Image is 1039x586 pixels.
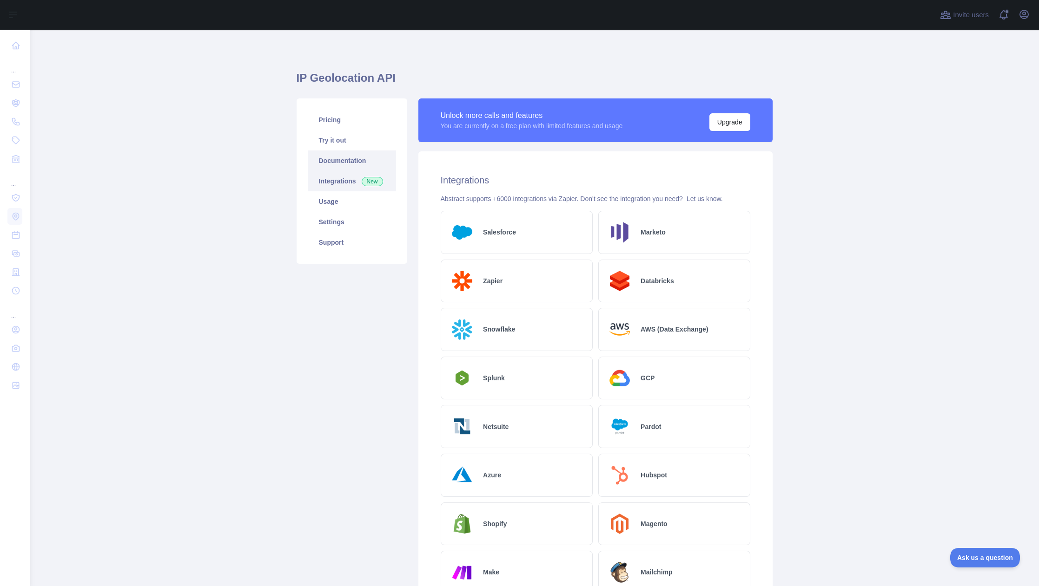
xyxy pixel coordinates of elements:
[483,325,515,334] h2: Snowflake
[483,519,507,528] h2: Shopify
[449,368,476,388] img: Logo
[449,510,476,538] img: Logo
[687,195,723,202] a: Let us know.
[7,301,22,319] div: ...
[483,276,503,286] h2: Zapier
[483,228,516,237] h2: Salesforce
[308,232,396,253] a: Support
[641,276,674,286] h2: Databricks
[449,413,476,440] img: Logo
[362,177,383,186] span: New
[441,194,750,203] div: Abstract supports +6000 integrations via Zapier. Don't see the integration you need?
[449,316,476,343] img: Logo
[297,71,773,93] h1: IP Geolocation API
[606,462,634,489] img: Logo
[606,559,634,586] img: Logo
[441,174,750,187] h2: Integrations
[950,548,1020,567] iframe: Toggle Customer Support
[606,413,634,440] img: Logo
[449,267,476,295] img: Logo
[308,130,396,150] a: Try it out
[641,470,667,480] h2: Hubspot
[606,267,634,295] img: Logo
[606,219,634,246] img: Logo
[483,422,509,431] h2: Netsuite
[483,470,501,480] h2: Azure
[308,150,396,171] a: Documentation
[483,567,499,577] h2: Make
[938,7,991,22] button: Invite users
[606,365,634,392] img: Logo
[953,10,989,20] span: Invite users
[641,519,668,528] h2: Magento
[641,422,661,431] h2: Pardot
[308,212,396,232] a: Settings
[606,510,634,538] img: Logo
[7,56,22,74] div: ...
[441,110,623,121] div: Unlock more calls and features
[641,325,708,334] h2: AWS (Data Exchange)
[449,219,476,246] img: Logo
[308,191,396,212] a: Usage
[449,462,476,489] img: Logo
[641,228,666,237] h2: Marketo
[441,121,623,130] div: You are currently on a free plan with limited features and usage
[483,373,505,383] h2: Splunk
[7,169,22,188] div: ...
[449,559,476,586] img: Logo
[606,316,634,343] img: Logo
[709,113,750,131] button: Upgrade
[641,373,655,383] h2: GCP
[641,567,672,577] h2: Mailchimp
[308,110,396,130] a: Pricing
[308,171,396,191] a: Integrations New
